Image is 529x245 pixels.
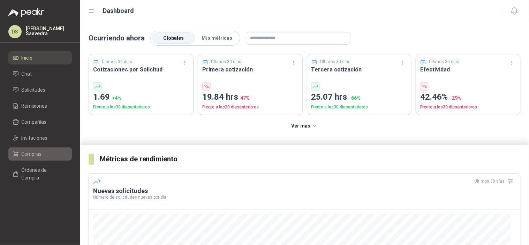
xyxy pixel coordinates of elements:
[311,104,407,110] p: Frente a los 30 días anteriores
[450,95,461,101] span: -29 %
[202,65,298,74] h3: Primera cotización
[100,154,521,164] h3: Métricas de rendimiento
[8,67,72,81] a: Chat
[22,54,33,62] span: Inicio
[93,187,516,195] h3: Nuevas solicitudes
[93,104,189,110] p: Frente a los 30 días anteriores
[320,59,350,65] p: Últimos 30 días
[112,95,121,101] span: + 4 %
[22,134,48,142] span: Invitaciones
[22,118,47,126] span: Compañías
[22,150,42,158] span: Compras
[202,104,298,110] p: Frente a los 30 días anteriores
[420,91,516,104] p: 42.46%
[311,91,407,104] p: 25.07 hrs
[93,91,189,104] p: 1.69
[26,26,72,36] p: [PERSON_NAME] Saavedra
[164,35,184,41] span: Globales
[8,25,22,38] div: DS
[202,91,298,104] p: 19.84 hrs
[8,83,72,97] a: Solicitudes
[429,59,460,65] p: Últimos 30 días
[8,51,72,64] a: Inicio
[8,8,44,17] img: Logo peakr
[93,195,516,199] p: Número de solicitudes nuevas por día
[287,119,322,133] button: Ver más
[475,176,516,187] div: Últimos 30 días
[103,6,134,16] h1: Dashboard
[311,65,407,74] h3: Tercera cotización
[202,35,232,41] span: Mis métricas
[420,104,516,110] p: Frente a los 30 días anteriores
[8,115,72,129] a: Compañías
[8,99,72,113] a: Remisiones
[22,166,65,182] span: Órdenes de Compra
[420,65,516,74] h3: Efectividad
[240,95,250,101] span: 47 %
[93,65,189,74] h3: Cotizaciones por Solicitud
[22,102,47,110] span: Remisiones
[211,59,241,65] p: Últimos 30 días
[8,163,72,184] a: Órdenes de Compra
[22,70,32,78] span: Chat
[349,95,361,101] span: -66 %
[102,59,133,65] p: Últimos 30 días
[8,147,72,161] a: Compras
[22,86,46,94] span: Solicitudes
[89,33,145,44] p: Ocurriendo ahora
[8,131,72,145] a: Invitaciones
